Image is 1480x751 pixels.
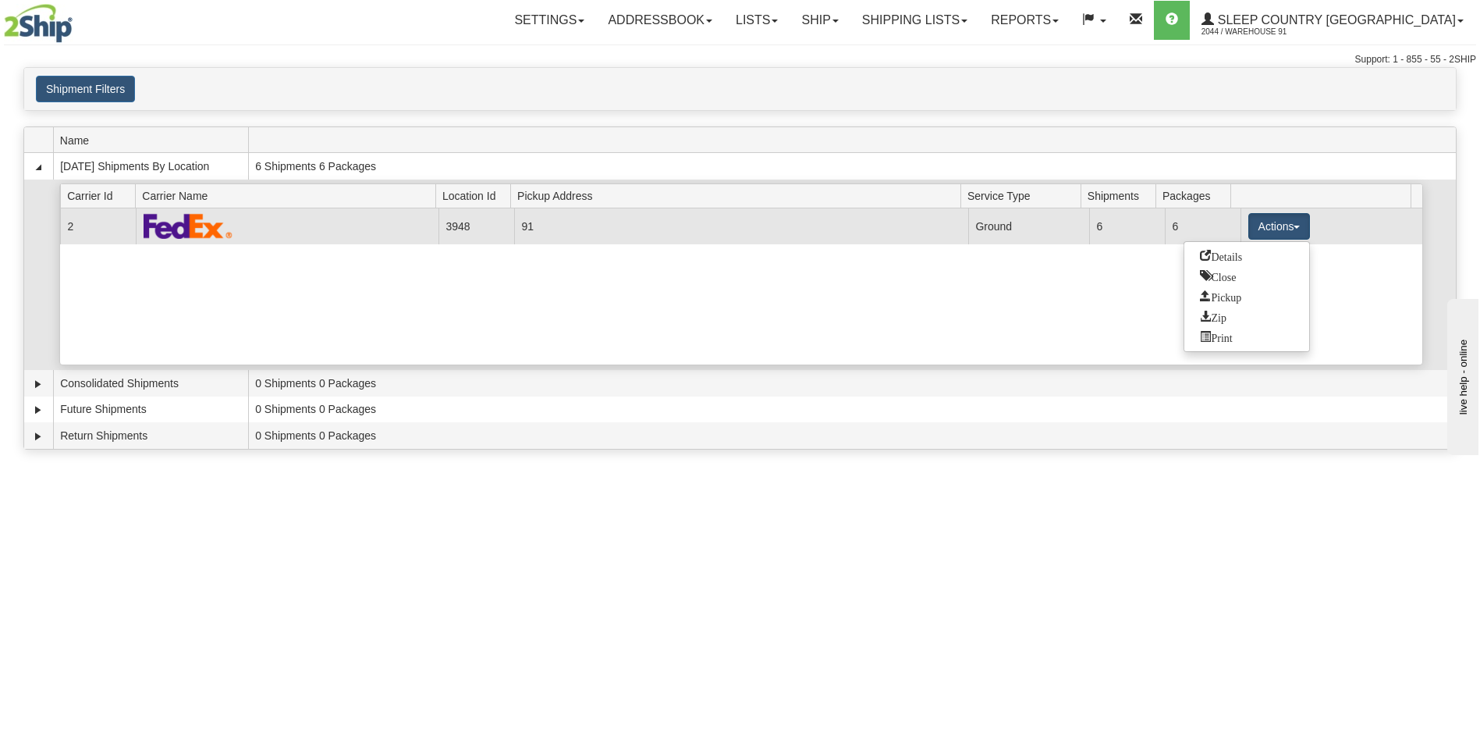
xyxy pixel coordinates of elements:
[248,153,1456,180] td: 6 Shipments 6 Packages
[517,183,960,208] span: Pickup Address
[30,429,46,444] a: Expand
[1200,270,1236,281] span: Close
[1184,287,1309,307] a: Request a carrier pickup
[1201,24,1319,40] span: 2044 / Warehouse 91
[1200,331,1232,342] span: Print
[248,422,1456,449] td: 0 Shipments 0 Packages
[1089,208,1165,244] td: 6
[53,370,248,397] td: Consolidated Shipments
[979,1,1070,40] a: Reports
[596,1,724,40] a: Addressbook
[53,153,248,180] td: [DATE] Shipments By Location
[514,208,968,244] td: 91
[1184,307,1309,327] a: Zip and Download All Shipping Documents
[36,76,135,102] button: Shipment Filters
[1162,183,1231,208] span: Packages
[144,213,233,239] img: FedEx Express®
[4,53,1476,66] div: Support: 1 - 855 - 55 - 2SHIP
[1088,183,1156,208] span: Shipments
[60,208,136,244] td: 2
[30,376,46,392] a: Expand
[438,208,514,244] td: 3948
[53,397,248,423] td: Future Shipments
[967,183,1081,208] span: Service Type
[1214,13,1456,27] span: Sleep Country [GEOGRAPHIC_DATA]
[1184,327,1309,347] a: Print or Download All Shipping Documents in one file
[1184,246,1309,266] a: Go to Details view
[1444,296,1478,455] iframe: chat widget
[60,128,248,152] span: Name
[30,159,46,175] a: Collapse
[1200,250,1242,261] span: Details
[850,1,979,40] a: Shipping lists
[442,183,511,208] span: Location Id
[248,397,1456,423] td: 0 Shipments 0 Packages
[790,1,850,40] a: Ship
[12,13,144,25] div: live help - online
[724,1,790,40] a: Lists
[142,183,435,208] span: Carrier Name
[968,208,1089,244] td: Ground
[248,370,1456,397] td: 0 Shipments 0 Packages
[30,402,46,418] a: Expand
[67,183,136,208] span: Carrier Id
[1190,1,1475,40] a: Sleep Country [GEOGRAPHIC_DATA] 2044 / Warehouse 91
[4,4,73,43] img: logo2044.jpg
[1165,208,1240,244] td: 6
[1200,311,1226,322] span: Zip
[1184,266,1309,287] a: Close this group
[53,422,248,449] td: Return Shipments
[1200,290,1241,301] span: Pickup
[502,1,596,40] a: Settings
[1248,213,1311,240] button: Actions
